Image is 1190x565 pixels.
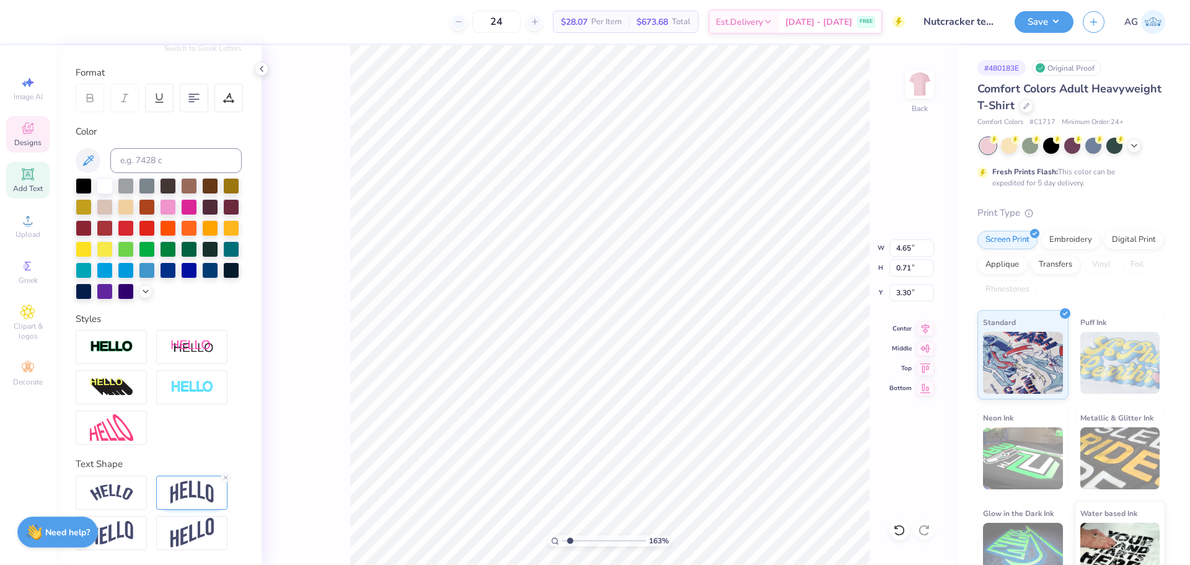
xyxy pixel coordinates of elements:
[561,16,588,29] span: $28.07
[889,384,912,393] span: Bottom
[983,507,1054,520] span: Glow in the Dark Ink
[90,414,133,441] img: Free Distort
[914,9,1005,34] input: Untitled Design
[889,324,912,333] span: Center
[170,481,214,504] img: Arch
[992,167,1058,177] strong: Fresh Prints Flash:
[110,148,242,173] input: e.g. 7428 c
[170,518,214,548] img: Rise
[1122,256,1152,274] div: Foil
[76,312,242,326] div: Styles
[19,275,38,285] span: Greek
[45,527,90,538] strong: Need help?
[889,344,912,353] span: Middle
[6,321,50,341] span: Clipart & logos
[1062,117,1124,128] span: Minimum Order: 24 +
[90,521,133,545] img: Flag
[889,364,912,373] span: Top
[1041,231,1100,249] div: Embroidery
[785,16,852,29] span: [DATE] - [DATE]
[1080,427,1160,489] img: Metallic & Glitter Ink
[983,332,1063,394] img: Standard
[907,72,932,97] img: Back
[76,457,242,471] div: Text Shape
[977,81,1161,113] span: Comfort Colors Adult Heavyweight T-Shirt
[591,16,622,29] span: Per Item
[1080,332,1160,394] img: Puff Ink
[977,280,1038,299] div: Rhinestones
[1141,10,1165,34] img: Aljosh Eyron Garcia
[1080,316,1106,329] span: Puff Ink
[637,16,668,29] span: $673.68
[1124,10,1165,34] a: AG
[983,411,1013,424] span: Neon Ink
[716,16,763,29] span: Est. Delivery
[1031,256,1080,274] div: Transfers
[983,427,1063,489] img: Neon Ink
[14,138,42,148] span: Designs
[164,43,242,53] button: Switch to Greek Letters
[1029,117,1056,128] span: # C1717
[1080,411,1153,424] span: Metallic & Glitter Ink
[90,340,133,354] img: Stroke
[76,66,243,80] div: Format
[1084,256,1119,274] div: Vinyl
[672,16,690,29] span: Total
[977,256,1027,274] div: Applique
[90,378,133,398] img: 3d Illusion
[977,117,1023,128] span: Comfort Colors
[860,17,873,26] span: FREE
[1032,60,1101,76] div: Original Proof
[90,484,133,501] img: Arc
[13,184,43,194] span: Add Text
[15,229,40,239] span: Upload
[472,11,521,33] input: – –
[977,231,1038,249] div: Screen Print
[76,125,242,139] div: Color
[977,60,1026,76] div: # 480183E
[1080,507,1137,520] span: Water based Ink
[983,316,1016,329] span: Standard
[170,380,214,394] img: Negative Space
[13,377,43,387] span: Decorate
[14,92,43,102] span: Image AI
[992,166,1145,189] div: This color can be expedited for 5 day delivery.
[1124,15,1138,29] span: AG
[977,206,1165,220] div: Print Type
[1015,11,1073,33] button: Save
[1104,231,1164,249] div: Digital Print
[649,535,669,546] span: 163 %
[912,103,928,114] div: Back
[170,339,214,355] img: Shadow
